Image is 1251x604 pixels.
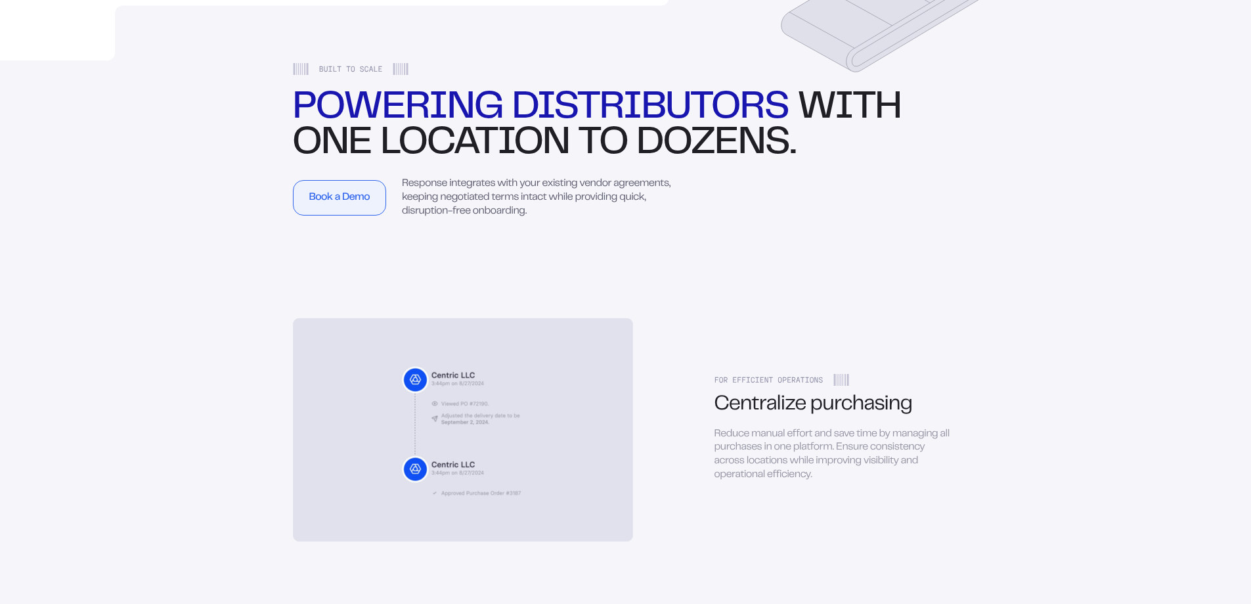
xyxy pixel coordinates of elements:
[714,428,957,482] div: Reduce manual effort and save time by managing all purchases in one platform. Ensure consistency ...
[293,63,959,75] div: BUILT TO SCALE
[797,91,901,126] span: WITH
[579,127,628,161] span: TO
[714,395,957,416] div: Centralize purchasing
[293,91,504,126] span: POWERING
[293,318,633,542] img: Centralize spend
[293,127,372,161] span: ONE
[380,127,569,161] span: LOCATION
[309,193,370,203] div: Book a Demo
[714,374,957,386] div: FOR EFFICIENT OPERATIONS
[636,127,796,161] span: DOZENS.
[293,180,386,216] a: Book a Demo
[512,91,789,126] span: DISTRIBUTORS
[402,177,677,218] div: Response integrates with your existing vendor agreements, keeping negotiated terms intact while p...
